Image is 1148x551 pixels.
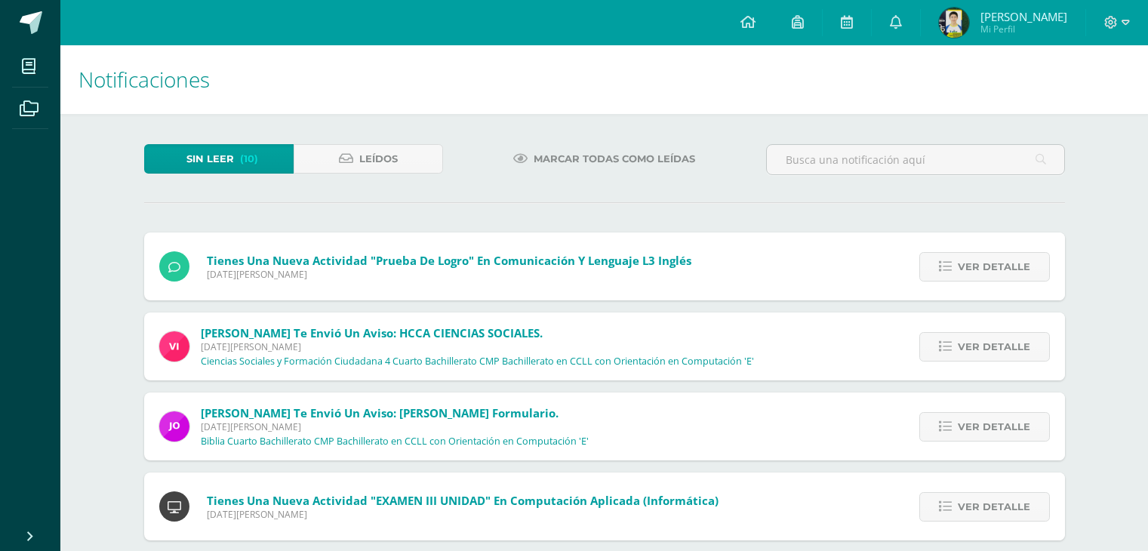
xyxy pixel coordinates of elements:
[159,331,189,362] img: bd6d0aa147d20350c4821b7c643124fa.png
[201,420,589,433] span: [DATE][PERSON_NAME]
[201,356,754,368] p: Ciencias Sociales y Formación Ciudadana 4 Cuarto Bachillerato CMP Bachillerato en CCLL con Orient...
[144,144,294,174] a: Sin leer(10)
[207,268,691,281] span: [DATE][PERSON_NAME]
[201,405,559,420] span: [PERSON_NAME] te envió un aviso: [PERSON_NAME] formulario.
[958,333,1030,361] span: Ver detalle
[186,145,234,173] span: Sin leer
[359,145,398,173] span: Leídos
[207,508,719,521] span: [DATE][PERSON_NAME]
[240,145,258,173] span: (10)
[207,493,719,508] span: Tienes una nueva actividad "EXAMEN III UNIDAD" En Computación Aplicada (Informática)
[980,9,1067,24] span: [PERSON_NAME]
[980,23,1067,35] span: Mi Perfil
[958,493,1030,521] span: Ver detalle
[201,340,754,353] span: [DATE][PERSON_NAME]
[958,413,1030,441] span: Ver detalle
[159,411,189,442] img: 6614adf7432e56e5c9e182f11abb21f1.png
[767,145,1064,174] input: Busca una notificación aquí
[294,144,443,174] a: Leídos
[534,145,695,173] span: Marcar todas como leídas
[958,253,1030,281] span: Ver detalle
[78,65,210,94] span: Notificaciones
[939,8,969,38] img: b81d76627efbc39546ad2b02ffd2af7b.png
[207,253,691,268] span: Tienes una nueva actividad "Prueba de logro" En Comunicación y Lenguaje L3 Inglés
[494,144,714,174] a: Marcar todas como leídas
[201,325,543,340] span: [PERSON_NAME] te envió un aviso: HCCA CIENCIAS SOCIALES.
[201,436,589,448] p: Biblia Cuarto Bachillerato CMP Bachillerato en CCLL con Orientación en Computación 'E'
